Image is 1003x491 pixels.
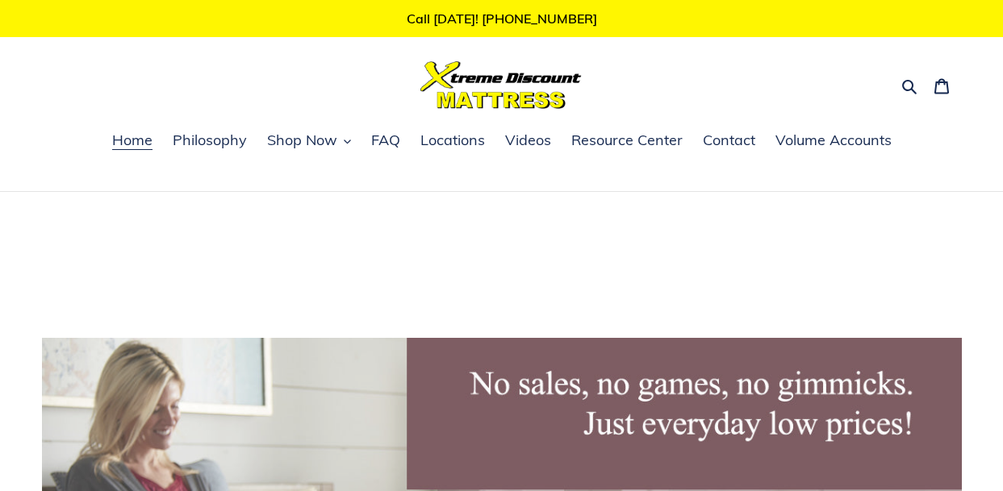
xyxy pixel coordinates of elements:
[371,131,400,150] span: FAQ
[505,131,551,150] span: Videos
[563,129,691,153] a: Resource Center
[775,131,892,150] span: Volume Accounts
[112,131,153,150] span: Home
[412,129,493,153] a: Locations
[420,131,485,150] span: Locations
[703,131,755,150] span: Contact
[165,129,255,153] a: Philosophy
[363,129,408,153] a: FAQ
[767,129,900,153] a: Volume Accounts
[571,131,683,150] span: Resource Center
[173,131,247,150] span: Philosophy
[267,131,337,150] span: Shop Now
[497,129,559,153] a: Videos
[259,129,359,153] button: Shop Now
[420,61,582,109] img: Xtreme Discount Mattress
[104,129,161,153] a: Home
[695,129,763,153] a: Contact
